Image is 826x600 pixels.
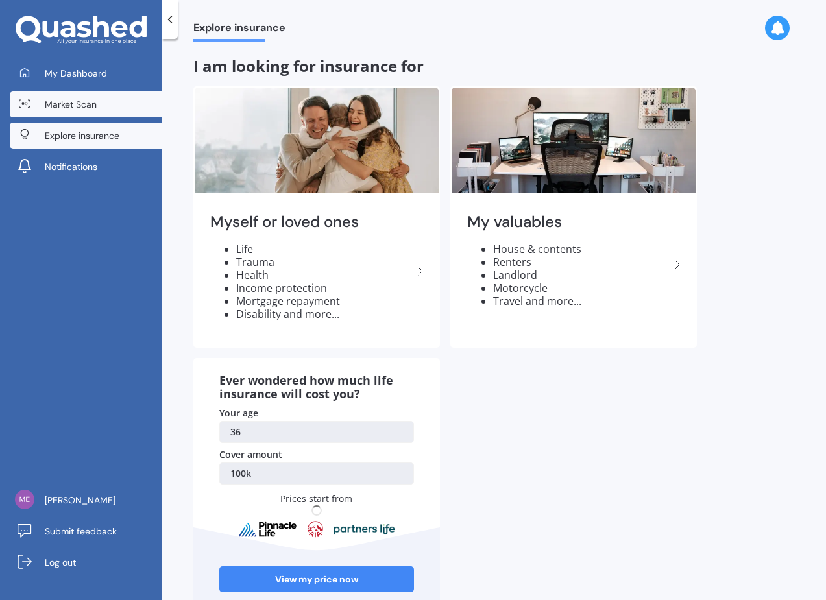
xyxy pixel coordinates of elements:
[219,421,414,443] a: 36
[193,55,424,77] span: I am looking for insurance for
[452,88,696,193] img: My valuables
[15,490,34,509] img: 521a4e3e007fd485c3dab5897d95e98a
[10,60,162,86] a: My Dashboard
[219,462,414,485] a: 100k
[45,129,119,142] span: Explore insurance
[219,448,414,461] div: Cover amount
[308,521,323,538] img: aia
[236,294,413,307] li: Mortgage repayment
[219,566,414,592] a: View my price now
[233,492,401,527] div: Prices start from
[467,212,670,232] h2: My valuables
[45,556,76,569] span: Log out
[210,212,413,232] h2: Myself or loved ones
[219,374,414,402] div: Ever wondered how much life insurance will cost you?
[236,282,413,294] li: Income protection
[493,282,670,294] li: Motorcycle
[45,160,97,173] span: Notifications
[193,21,285,39] span: Explore insurance
[10,123,162,149] a: Explore insurance
[334,523,396,535] img: partnersLife
[45,525,117,538] span: Submit feedback
[236,256,413,269] li: Trauma
[493,243,670,256] li: House & contents
[493,294,670,307] li: Travel and more...
[238,521,298,538] img: pinnacle
[236,269,413,282] li: Health
[236,243,413,256] li: Life
[10,91,162,117] a: Market Scan
[45,494,115,507] span: [PERSON_NAME]
[493,269,670,282] li: Landlord
[236,307,413,320] li: Disability and more...
[493,256,670,269] li: Renters
[10,518,162,544] a: Submit feedback
[10,154,162,180] a: Notifications
[45,67,107,80] span: My Dashboard
[45,98,97,111] span: Market Scan
[10,487,162,513] a: [PERSON_NAME]
[219,407,414,420] div: Your age
[195,88,439,193] img: Myself or loved ones
[10,549,162,575] a: Log out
